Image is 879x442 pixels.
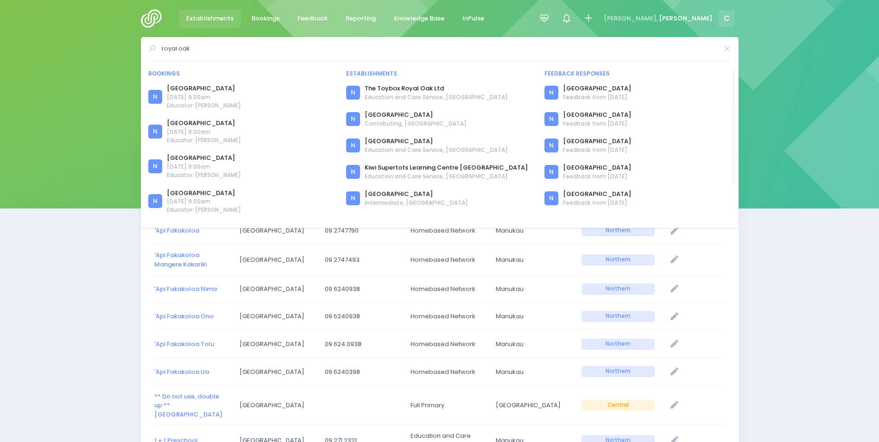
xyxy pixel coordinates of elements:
a: [GEOGRAPHIC_DATA] [365,110,467,120]
span: Educator: [PERSON_NAME] [167,171,241,179]
div: N [544,112,558,126]
td: null [661,245,725,275]
td: Cambridge [234,386,319,425]
td: Homebased Network [405,358,490,385]
span: Educator: [PERSON_NAME] [167,206,241,214]
span: [GEOGRAPHIC_DATA] [240,255,313,265]
div: Establishments [346,69,533,78]
span: 09 2747493 [325,255,398,265]
span: [GEOGRAPHIC_DATA] [240,284,313,294]
a: Edit [667,223,682,239]
td: Northern [575,303,661,330]
a: [GEOGRAPHIC_DATA] [365,137,508,146]
td: Manukau [490,303,575,330]
span: [GEOGRAPHIC_DATA] [240,401,313,410]
span: Educator: [PERSON_NAME] [167,136,241,145]
td: null [661,217,725,245]
td: 'Api Fakakoloa Mangere Kakariki [154,245,234,275]
a: [GEOGRAPHIC_DATA] [167,119,241,128]
div: N [346,139,360,152]
span: Homebased Network [411,340,484,349]
a: Kiwi Supertots Learning Centre [GEOGRAPHIC_DATA] [365,163,528,172]
span: Feedback from [DATE] [563,199,631,207]
span: 09 6240938 [325,312,398,321]
td: 09 2747790 [319,217,404,245]
span: 09 6240398 [325,367,398,377]
td: 09 624 0938 [319,330,404,358]
td: Northern [575,330,661,358]
span: Northern [582,225,655,236]
span: Manukau [496,312,569,321]
span: [PERSON_NAME], [604,14,658,23]
td: ** Do not use, double up ** Cambridge East School [154,386,234,425]
td: 'Api Fakakoloa [154,217,234,245]
span: Knowledge Base [394,14,444,23]
a: [GEOGRAPHIC_DATA] [563,163,631,172]
a: Edit [667,253,682,268]
span: [GEOGRAPHIC_DATA] [240,312,313,321]
span: [DATE] 9:00am [167,128,241,136]
div: N [544,165,558,179]
td: 09 2747493 [319,245,404,275]
td: Homebased Network [405,217,490,245]
td: Homebased Network [405,275,490,303]
td: Auckland [234,275,319,303]
span: Homebased Network [411,367,484,377]
td: 'Api Fakakoloa Ua [154,358,234,385]
span: Homebased Network [411,226,484,235]
a: [GEOGRAPHIC_DATA] [563,137,631,146]
a: [GEOGRAPHIC_DATA] [563,84,631,93]
a: [GEOGRAPHIC_DATA] [167,189,241,198]
td: 'Api Fakakoloa Ono [154,303,234,330]
td: 09 6240938 [319,275,404,303]
div: N [544,139,558,152]
span: [PERSON_NAME] [659,14,713,23]
span: Homebased Network [411,312,484,321]
span: Contributing, [GEOGRAPHIC_DATA] [365,120,467,128]
td: Full Primary [405,386,490,425]
span: Northern [582,339,655,350]
span: [DATE] 9:00am [167,197,241,206]
td: Auckland [234,217,319,245]
a: ** Do not use, double up ** [GEOGRAPHIC_DATA] [154,392,222,419]
td: Auckland [234,303,319,330]
td: Cambridge [490,386,575,425]
td: Manukau [490,275,575,303]
span: Manukau [496,367,569,377]
td: null [661,330,725,358]
a: [GEOGRAPHIC_DATA] [167,84,241,93]
span: [GEOGRAPHIC_DATA] [240,340,313,349]
td: Northern [575,245,661,275]
span: [GEOGRAPHIC_DATA] [240,226,313,235]
span: Full Primary [411,401,484,410]
span: 09 2747790 [325,226,398,235]
a: Establishments [179,10,241,28]
a: 'Api Fakakoloa Ono [154,312,214,321]
img: Logo [141,9,167,28]
a: Edit [667,281,682,297]
a: [GEOGRAPHIC_DATA] [563,189,631,199]
td: 'Api Fakakoloa Nima [154,275,234,303]
a: 'Api Fakakoloa Tolu [154,340,214,348]
td: Northern [575,358,661,385]
td: Homebased Network [405,330,490,358]
div: Feedback responses [544,69,731,78]
span: Educator: [PERSON_NAME] [167,101,241,110]
td: null [661,358,725,385]
td: Homebased Network [405,303,490,330]
span: 09 6240938 [325,284,398,294]
span: Education and Care Service, [GEOGRAPHIC_DATA] [365,93,508,101]
span: Feedback from [DATE] [563,146,631,154]
span: 09 624 0938 [325,340,398,349]
span: Manukau [496,340,569,349]
td: null [661,386,725,425]
span: Reporting [346,14,376,23]
span: Feedback from [DATE] [563,93,631,101]
td: null [319,386,404,425]
td: Northern [575,275,661,303]
td: Manukau [490,245,575,275]
div: N [148,125,162,139]
a: Knowledge Base [386,10,452,28]
div: N [148,90,162,104]
span: Intermediate, [GEOGRAPHIC_DATA] [365,199,468,207]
